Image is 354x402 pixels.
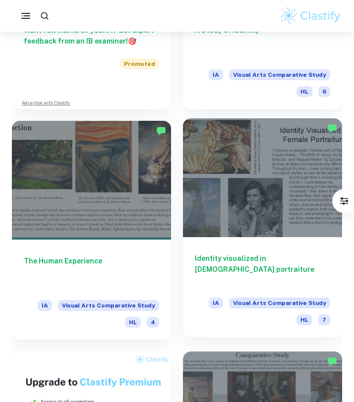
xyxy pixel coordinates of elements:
button: Filter [334,191,354,211]
a: Identity visualized in [DEMOGRAPHIC_DATA] portraitureIAVisual Arts Comparative StudyHL7 [183,121,342,340]
span: 🎯 [128,37,136,45]
img: Clastify logo [279,6,342,26]
a: The Human ExperienceIAVisual Arts Comparative StudyHL4 [12,121,171,340]
span: 6 [318,86,330,97]
span: Visual Arts Comparative Study [229,298,330,308]
h6: A Study of Identity [195,25,330,57]
span: HL [296,86,312,97]
img: Marked [156,126,166,136]
span: IA [38,300,52,311]
h6: The Human Experience [24,255,159,288]
span: 7 [318,314,330,325]
span: Visual Arts Comparative Study [58,300,159,311]
img: Marked [327,356,337,366]
span: Promoted [120,58,159,69]
img: Marked [327,123,337,133]
span: Visual Arts Comparative Study [229,69,330,80]
h6: Want full marks on your IA ? Get expert feedback from an IB examiner! [24,25,159,47]
span: IA [209,298,223,308]
a: Advertise with Clastify [22,100,70,106]
span: HL [296,314,312,325]
span: 4 [147,317,159,328]
h6: Identity visualized in [DEMOGRAPHIC_DATA] portraiture [195,253,330,286]
span: HL [125,317,141,328]
span: IA [209,69,223,80]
